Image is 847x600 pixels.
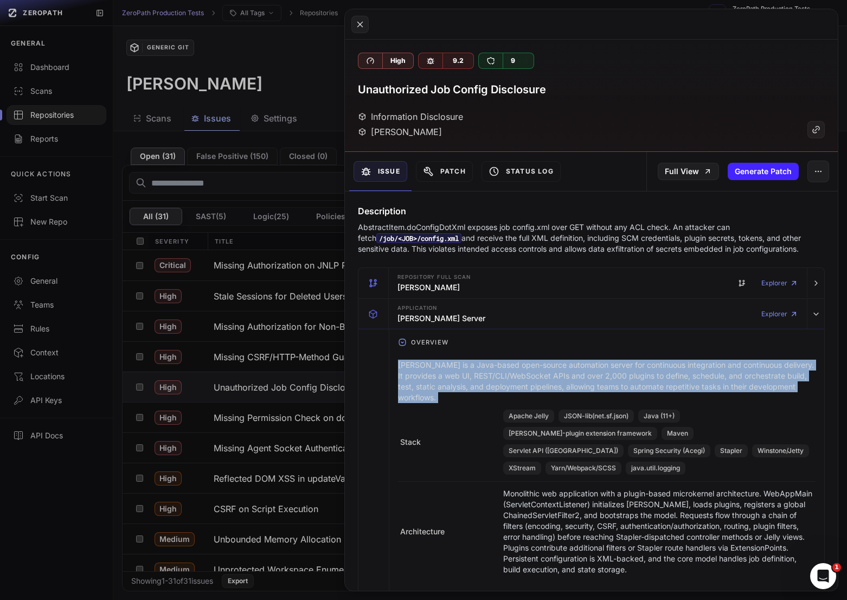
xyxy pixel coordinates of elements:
button: Patch [416,161,473,182]
span: Repository Full scan [397,275,471,280]
button: Generate Patch [728,163,799,180]
span: Application [397,305,438,311]
span: Spring Security (Acegi) [628,444,710,457]
span: Stapler [715,444,748,457]
span: Overview [407,334,453,351]
code: /job/<JOB>/config.xml [376,233,461,243]
span: 1 [832,563,841,572]
span: Maven [662,427,694,440]
div: [PERSON_NAME] [358,125,442,138]
button: Application [PERSON_NAME] Server Explorer [358,299,824,329]
h3: [PERSON_NAME] Server [397,313,485,324]
button: Issue [354,161,407,182]
p: [PERSON_NAME] is a Java-based open-source automation server for continuous integration and contin... [398,360,816,403]
iframe: Intercom live chat [810,563,836,589]
p: Monolithic web application with a plugin-based microkernel architecture. WebAppMain (ServletConte... [503,488,813,575]
span: java.util.logging [626,462,685,475]
span: Winstone/Jetty [752,444,809,457]
button: Repository Full scan [PERSON_NAME] Explorer [358,268,824,298]
span: Architecture [400,526,445,537]
a: Explorer [761,272,798,294]
span: Apache Jelly [503,410,554,423]
span: Servlet API ([GEOGRAPHIC_DATA]) [503,444,624,457]
span: [PERSON_NAME]-plugin extension framework [503,427,657,440]
button: Overview [389,334,824,351]
span: Yarn/Webpack/SCSS [546,462,621,475]
span: Stack [400,437,421,448]
span: XStream [503,462,541,475]
span: JSON-lib(net.sf.json) [559,410,634,423]
span: Java (11+) [638,410,680,423]
a: Explorer [761,303,798,325]
button: Status Log [482,161,561,182]
h4: Description [358,205,825,218]
a: Full View [658,163,719,180]
p: AbstractItem.doConfigDotXml exposes job config.xml over GET without any ACL check. An attacker ca... [358,222,825,254]
h3: [PERSON_NAME] [397,282,460,293]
